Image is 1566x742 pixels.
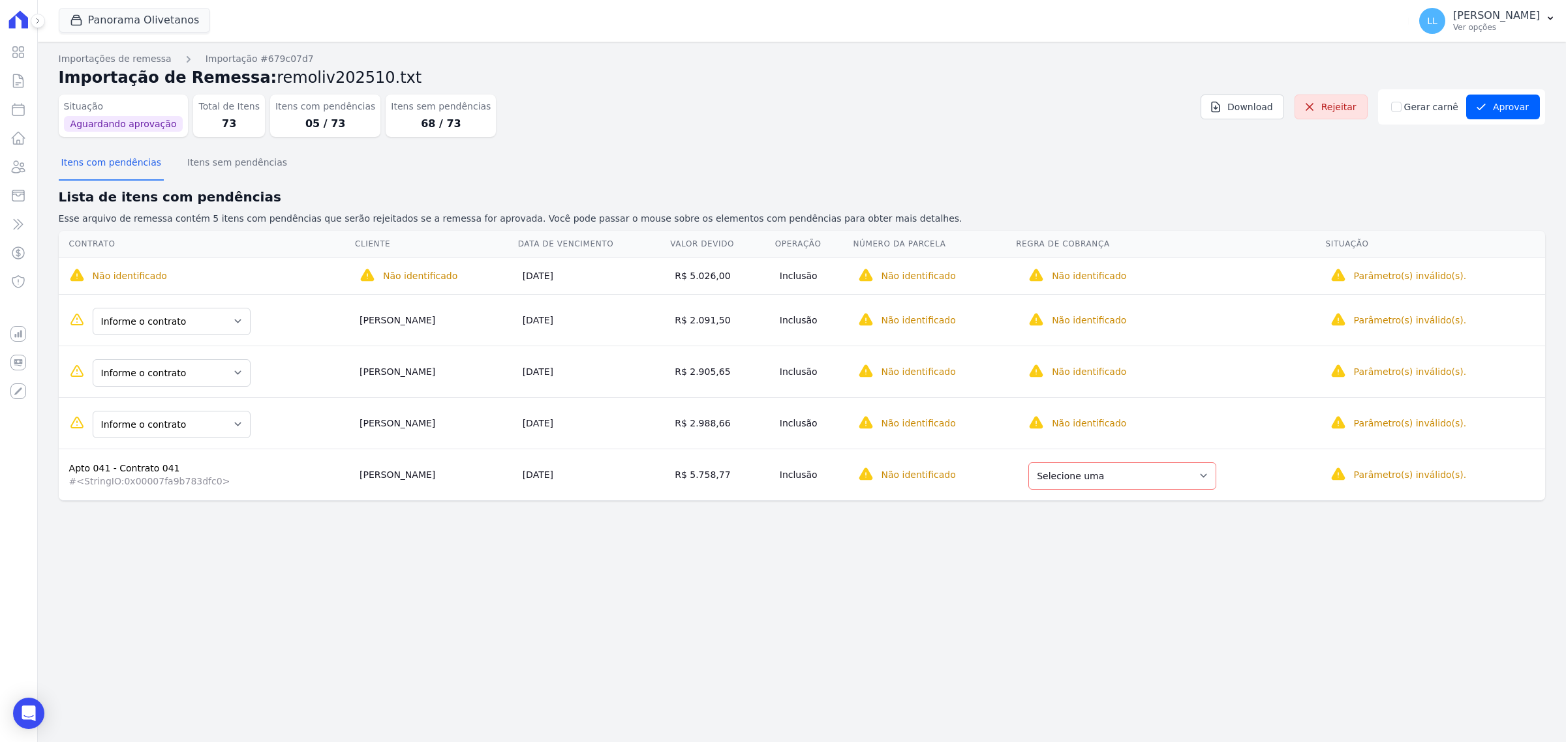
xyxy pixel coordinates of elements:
[64,116,183,132] span: Aguardando aprovação
[669,257,775,294] td: R$ 5.026,00
[59,52,172,66] a: Importações de remessa
[59,187,1545,207] h2: Lista de itens com pendências
[1427,16,1437,25] span: LL
[354,346,517,397] td: [PERSON_NAME]
[59,147,164,181] button: Itens com pendências
[1201,95,1284,119] a: Download
[1409,3,1566,39] button: LL [PERSON_NAME] Ver opções
[206,52,314,66] a: Importação #679c07d7
[517,449,670,500] td: [DATE]
[275,100,375,113] dt: Itens com pendências
[775,231,853,258] th: Operação
[13,698,44,729] div: Open Intercom Messenger
[1354,314,1467,327] p: Parâmetro(s) inválido(s).
[669,231,775,258] th: Valor devido
[775,257,853,294] td: Inclusão
[669,397,775,449] td: R$ 2.988,66
[391,116,491,132] dd: 68 / 73
[517,257,670,294] td: [DATE]
[69,475,349,488] span: #<StringIO:0x00007fa9b783dfc0>
[775,294,853,346] td: Inclusão
[275,116,375,132] dd: 05 / 73
[1015,231,1325,258] th: Regra de Cobrança
[93,269,167,282] p: Não identificado
[669,346,775,397] td: R$ 2.905,65
[775,397,853,449] td: Inclusão
[59,8,211,33] button: Panorama Olivetanos
[354,397,517,449] td: [PERSON_NAME]
[198,116,260,132] dd: 73
[1354,269,1467,282] p: Parâmetro(s) inválido(s).
[669,449,775,500] td: R$ 5.758,77
[1354,417,1467,430] p: Parâmetro(s) inválido(s).
[185,147,290,181] button: Itens sem pendências
[1052,417,1126,430] p: Não identificado
[59,231,354,258] th: Contrato
[1354,365,1467,378] p: Parâmetro(s) inválido(s).
[354,231,517,258] th: Cliente
[1295,95,1368,119] a: Rejeitar
[277,68,422,87] span: remoliv202510.txt
[517,231,670,258] th: Data de Vencimento
[882,417,956,430] p: Não identificado
[669,294,775,346] td: R$ 2.091,50
[354,449,517,500] td: [PERSON_NAME]
[69,463,180,473] a: Apto 041 - Contrato 041
[1354,468,1467,481] p: Parâmetro(s) inválido(s).
[882,314,956,327] p: Não identificado
[517,294,670,346] td: [DATE]
[1404,100,1458,114] label: Gerar carnê
[354,294,517,346] td: [PERSON_NAME]
[1052,269,1126,282] p: Não identificado
[775,346,853,397] td: Inclusão
[882,269,956,282] p: Não identificado
[853,231,1016,258] th: Número da Parcela
[383,269,457,282] p: Não identificado
[59,212,1545,226] p: Esse arquivo de remessa contém 5 itens com pendências que serão rejeitados se a remessa for aprov...
[198,100,260,113] dt: Total de Itens
[1052,314,1126,327] p: Não identificado
[517,397,670,449] td: [DATE]
[1466,95,1540,119] button: Aprovar
[391,100,491,113] dt: Itens sem pendências
[517,346,670,397] td: [DATE]
[1325,231,1545,258] th: Situação
[1453,9,1540,22] p: [PERSON_NAME]
[64,100,183,113] dt: Situação
[882,365,956,378] p: Não identificado
[1052,365,1126,378] p: Não identificado
[59,66,1545,89] h2: Importação de Remessa:
[59,52,1545,66] nav: Breadcrumb
[1453,22,1540,33] p: Ver opções
[882,468,956,481] p: Não identificado
[775,449,853,500] td: Inclusão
